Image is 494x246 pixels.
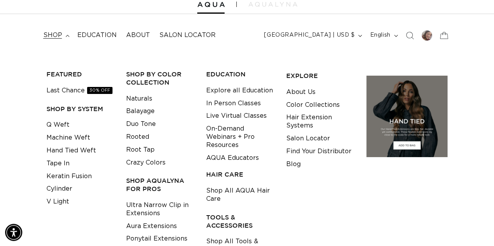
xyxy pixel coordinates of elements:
[126,105,155,118] a: Balayage
[286,158,301,171] a: Blog
[77,31,117,39] span: Education
[43,31,62,39] span: shop
[206,122,274,151] a: On-Demand Webinars + Pro Resources
[126,199,194,220] a: Ultra Narrow Clip in Extensions
[206,152,259,165] a: AQUA Educators
[46,157,70,170] a: Tape In
[206,170,274,179] h3: HAIR CARE
[197,2,225,7] img: Aqua Hair Extensions
[370,31,390,39] span: English
[46,182,72,195] a: Cylinder
[46,144,96,157] a: Hand Tied Weft
[264,31,355,39] span: [GEOGRAPHIC_DATA] | USD $
[365,28,401,43] button: English
[206,70,274,78] h3: EDUCATION
[206,84,273,97] a: Explore all Education
[286,99,340,111] a: Color Collections
[126,131,149,143] a: Rooted
[248,2,297,7] img: aqualyna.com
[46,105,114,113] h3: SHOP BY SYSTEM
[5,224,22,241] div: Accessibility Menu
[46,84,112,97] a: Last Chance30% OFF
[126,220,177,233] a: Aura Extensions
[401,27,418,44] summary: Search
[46,70,114,78] h3: FEATURED
[126,156,166,169] a: Crazy Colors
[206,213,274,230] h3: TOOLS & ACCESSORIES
[286,132,330,145] a: Salon Locator
[73,27,121,44] a: Education
[126,177,194,193] h3: Shop AquaLyna for Pros
[206,184,274,205] a: Shop All AQUA Hair Care
[286,72,354,80] h3: EXPLORE
[126,118,156,131] a: Duo Tone
[46,119,70,131] a: Q Weft
[286,86,316,99] a: About Us
[126,92,152,105] a: Naturals
[159,31,216,39] span: Salon Locator
[286,111,354,132] a: Hair Extension Systems
[126,31,150,39] span: About
[455,209,494,246] iframe: Chat Widget
[46,170,92,183] a: Keratin Fusion
[46,195,69,208] a: V Light
[126,232,187,245] a: Ponytail Extensions
[126,70,194,87] h3: Shop by Color Collection
[87,87,112,94] span: 30% OFF
[46,131,90,144] a: Machine Weft
[206,97,261,110] a: In Person Classes
[206,110,267,122] a: Live Virtual Classes
[286,145,351,158] a: Find Your Distributor
[259,28,365,43] button: [GEOGRAPHIC_DATA] | USD $
[39,27,73,44] summary: shop
[126,143,155,156] a: Root Tap
[121,27,155,44] a: About
[155,27,220,44] a: Salon Locator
